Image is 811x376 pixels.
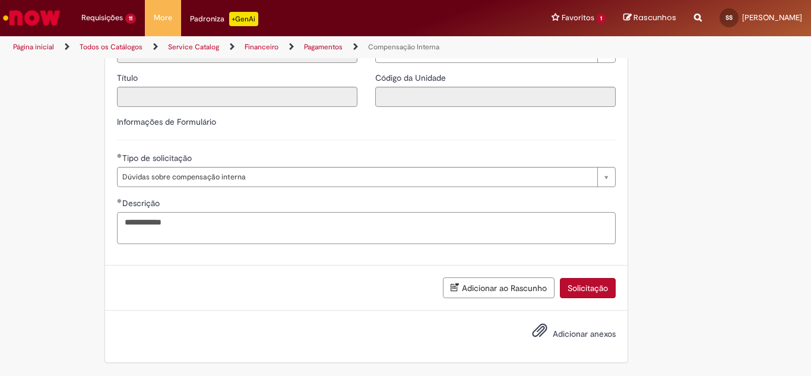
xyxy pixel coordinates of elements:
span: Rascunhos [633,12,676,23]
span: Adicionar anexos [553,328,616,339]
a: Financeiro [245,42,278,52]
a: Pagamentos [304,42,343,52]
a: Service Catalog [168,42,219,52]
span: SS [726,14,733,21]
button: Solicitação [560,278,616,298]
input: Título [117,87,357,107]
span: Requisições [81,12,123,24]
span: Descrição [122,198,162,208]
label: Somente leitura - Código da Unidade [375,72,448,84]
span: 11 [125,14,136,24]
span: More [154,12,172,24]
label: Informações de Formulário [117,116,216,127]
button: Adicionar anexos [529,320,550,347]
a: Todos os Catálogos [80,42,142,52]
span: Somente leitura - Título [117,72,140,83]
a: Rascunhos [623,12,676,24]
span: Obrigatório Preenchido [117,153,122,158]
button: Adicionar ao Rascunho [443,277,555,298]
span: Obrigatório Preenchido [117,198,122,203]
textarea: Descrição [117,212,616,244]
ul: Trilhas de página [9,36,532,58]
a: Página inicial [13,42,54,52]
a: Compensação Interna [368,42,439,52]
span: Somente leitura - Código da Unidade [375,72,448,83]
span: Dúvidas sobre compensação interna [122,168,591,187]
span: 1 [597,14,606,24]
span: Tipo de solicitação [122,153,194,163]
label: Somente leitura - Título [117,72,140,84]
span: Favoritos [562,12,594,24]
p: +GenAi [229,12,258,26]
span: [PERSON_NAME] [742,12,802,23]
img: ServiceNow [1,6,62,30]
input: Código da Unidade [375,87,616,107]
div: Padroniza [190,12,258,26]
